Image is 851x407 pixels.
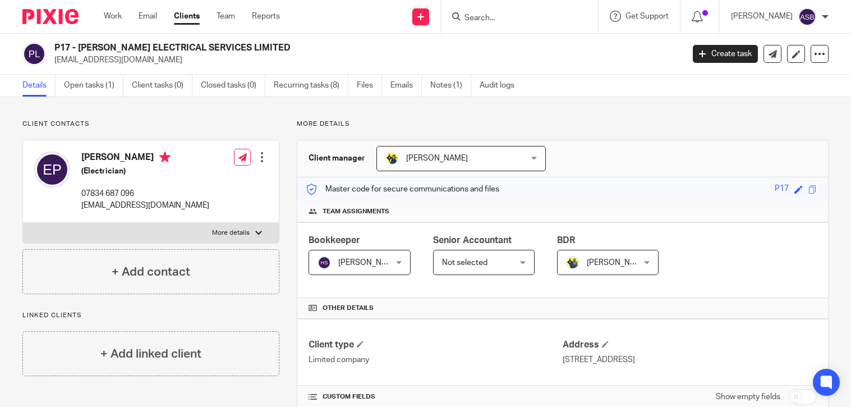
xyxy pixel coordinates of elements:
p: [PERSON_NAME] [731,11,793,22]
p: More details [297,120,829,129]
span: Senior Accountant [433,236,512,245]
h4: Client type [309,339,563,351]
span: [PERSON_NAME] [338,259,400,267]
img: svg%3E [318,256,331,269]
h4: + Add linked client [100,345,201,363]
p: Master code for secure communications and files [306,184,499,195]
span: [PERSON_NAME] [406,154,468,162]
span: Bookkeeper [309,236,360,245]
span: Not selected [442,259,487,267]
p: Linked clients [22,311,279,320]
p: More details [212,228,250,237]
h5: (Electrician) [81,166,209,177]
a: Work [104,11,122,22]
span: BDR [557,236,575,245]
img: svg%3E [798,8,816,26]
a: Details [22,75,56,97]
a: Open tasks (1) [64,75,123,97]
a: Files [357,75,382,97]
a: Recurring tasks (8) [274,75,348,97]
a: Reports [252,11,280,22]
h3: Client manager [309,153,365,164]
img: svg%3E [34,152,70,188]
a: Create task [693,45,758,63]
h2: P17 - [PERSON_NAME] ELECTRICAL SERVICES LIMITED [54,42,551,54]
div: P17 [775,183,789,196]
h4: [PERSON_NAME] [81,152,209,166]
a: Closed tasks (0) [201,75,265,97]
img: Bobo-Starbridge%201.jpg [385,152,399,165]
span: Get Support [625,12,669,20]
h4: + Add contact [112,263,190,281]
h4: CUSTOM FIELDS [309,392,563,401]
a: Email [139,11,157,22]
p: 07834 687 096 [81,188,209,199]
span: Other details [323,304,374,313]
a: Audit logs [480,75,523,97]
p: Limited company [309,354,563,365]
a: Team [217,11,235,22]
img: Dennis-Starbridge.jpg [566,256,579,269]
img: Pixie [22,9,79,24]
p: [STREET_ADDRESS] [563,354,817,365]
h4: Address [563,339,817,351]
a: Emails [390,75,422,97]
label: Show empty fields [716,391,780,403]
img: svg%3E [22,42,46,66]
a: Notes (1) [430,75,471,97]
p: [EMAIL_ADDRESS][DOMAIN_NAME] [81,200,209,211]
a: Client tasks (0) [132,75,192,97]
span: Team assignments [323,207,389,216]
p: [EMAIL_ADDRESS][DOMAIN_NAME] [54,54,676,66]
a: Clients [174,11,200,22]
input: Search [463,13,564,24]
p: Client contacts [22,120,279,129]
i: Primary [159,152,171,163]
span: [PERSON_NAME] [587,259,648,267]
